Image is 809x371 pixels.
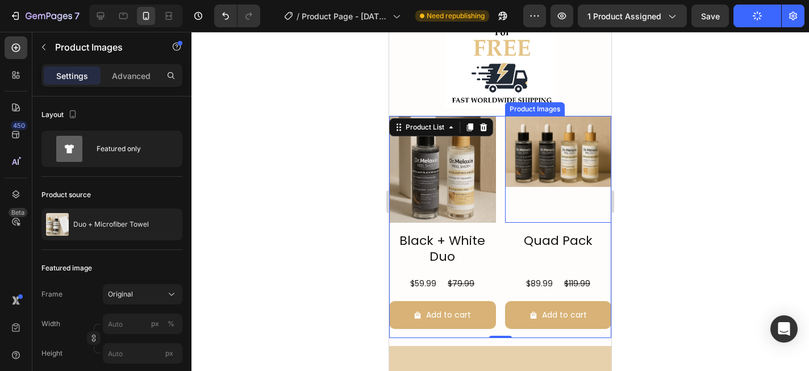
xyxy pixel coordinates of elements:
span: Need republishing [427,11,485,21]
div: px [151,319,159,329]
button: Save [691,5,729,27]
iframe: Design area [389,32,611,371]
div: Featured image [41,263,92,273]
h2: Quad Pack [116,200,223,219]
div: $119.99 [174,244,202,260]
p: 7 [74,9,80,23]
div: Undo/Redo [214,5,260,27]
button: % [148,317,162,331]
span: px [165,349,173,357]
button: px [164,317,178,331]
button: Add to cart [116,269,223,297]
div: $59.99 [20,244,48,260]
label: Height [41,348,62,359]
div: Open Intercom Messenger [770,315,798,343]
div: 450 [11,121,27,130]
div: Product Images [118,72,173,82]
input: px [103,343,182,364]
div: Add to cart [37,276,82,290]
p: Settings [56,70,88,82]
div: $79.99 [57,244,86,260]
button: 7 [5,5,85,27]
div: % [168,319,174,329]
input: px% [103,314,182,334]
img: product feature img [46,213,69,236]
div: Product List [14,90,57,101]
label: Frame [41,289,62,299]
p: Duo + Microfiber Towel [73,220,149,228]
div: Product source [41,190,91,200]
span: Original [108,289,133,299]
span: Product Page - [DATE] 12:03:20 [302,10,388,22]
div: Layout [41,107,80,123]
a: Quad Pack [116,84,223,155]
button: Original [103,284,182,305]
span: Save [701,11,720,21]
span: 1 product assigned [587,10,661,22]
div: Beta [9,208,27,217]
button: 1 product assigned [578,5,687,27]
p: Product Images [55,40,152,54]
label: Width [41,319,60,329]
div: Featured only [97,136,166,162]
div: $89.99 [136,244,165,260]
p: Advanced [112,70,151,82]
span: / [297,10,299,22]
div: Add to cart [153,276,198,290]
